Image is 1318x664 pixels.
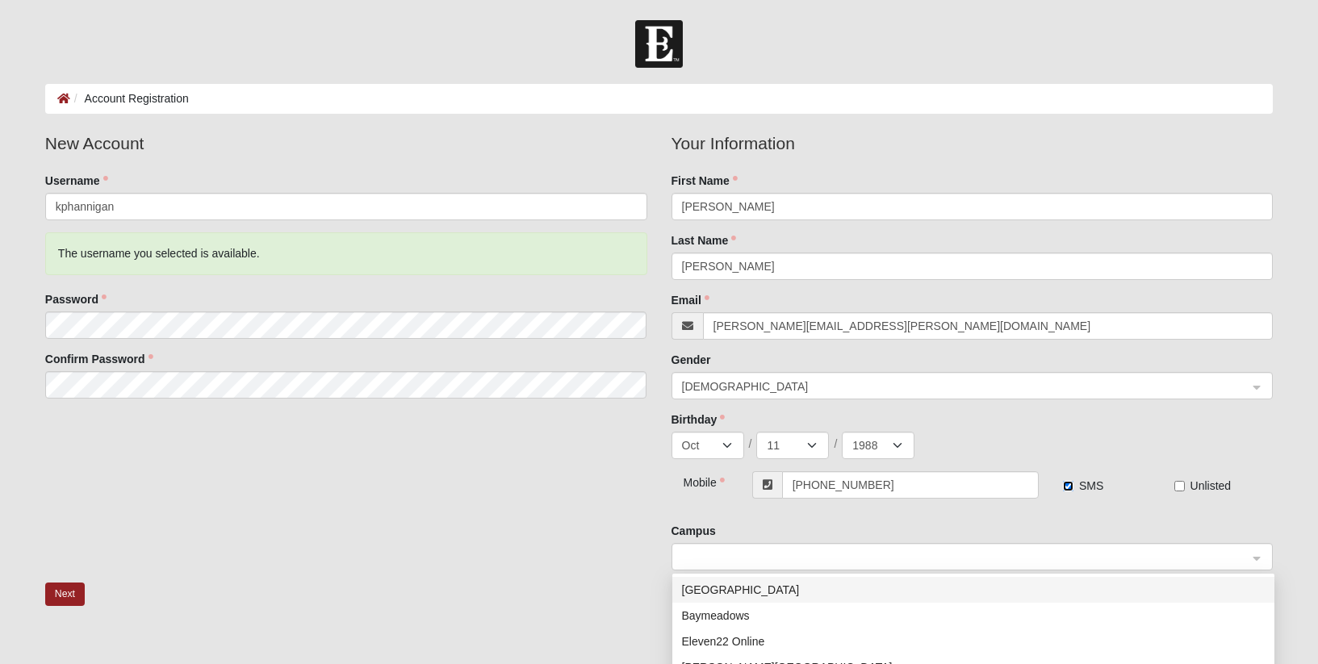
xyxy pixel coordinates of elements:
[672,629,1274,654] div: Eleven22 Online
[1063,481,1073,491] input: SMS
[45,583,85,606] button: Next
[672,232,737,248] label: Last Name
[672,577,1274,603] div: Arlington
[45,173,108,189] label: Username
[682,633,1265,650] div: Eleven22 Online
[45,351,153,367] label: Confirm Password
[682,378,1249,395] span: Female
[672,292,709,308] label: Email
[672,131,1274,157] legend: Your Information
[682,607,1265,624] div: Baymeadows
[1174,481,1185,491] input: Unlisted
[45,131,647,157] legend: New Account
[682,581,1265,599] div: [GEOGRAPHIC_DATA]
[672,523,716,539] label: Campus
[1079,479,1103,492] span: SMS
[45,291,107,307] label: Password
[672,173,738,189] label: First Name
[672,471,722,491] div: Mobile
[749,436,752,452] span: /
[834,436,837,452] span: /
[635,20,683,68] img: Church of Eleven22 Logo
[672,352,711,368] label: Gender
[1190,479,1232,492] span: Unlisted
[70,90,189,107] li: Account Registration
[45,232,647,275] div: The username you selected is available.
[672,603,1274,629] div: Baymeadows
[672,411,726,428] label: Birthday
